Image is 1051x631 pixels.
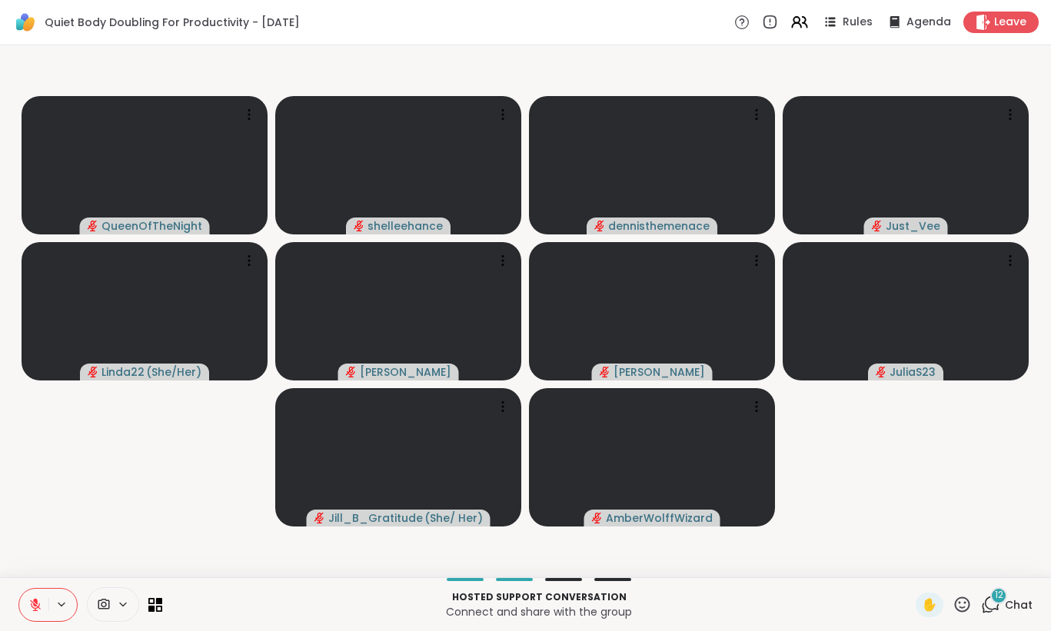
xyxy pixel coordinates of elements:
span: shelleehance [368,218,443,234]
p: Hosted support conversation [171,590,906,604]
span: ( She/Her ) [146,364,201,380]
span: audio-muted [314,513,325,523]
span: Linda22 [101,364,145,380]
span: [PERSON_NAME] [614,364,705,380]
span: ✋ [922,596,937,614]
span: audio-muted [594,221,605,231]
span: Jill_B_Gratitude [328,510,423,526]
img: ShareWell Logomark [12,9,38,35]
span: AmberWolffWizard [606,510,713,526]
span: Agenda [906,15,951,30]
span: Chat [1005,597,1033,613]
span: audio-muted [600,367,610,377]
p: Connect and share with the group [171,604,906,619]
span: ( She/ Her ) [424,510,483,526]
span: audio-muted [88,367,98,377]
span: audio-muted [592,513,603,523]
span: JuliaS23 [890,364,936,380]
span: [PERSON_NAME] [360,364,451,380]
span: audio-muted [346,367,357,377]
span: Rules [843,15,873,30]
span: QueenOfTheNight [101,218,202,234]
span: Quiet Body Doubling For Productivity - [DATE] [45,15,300,30]
span: audio-muted [876,367,886,377]
span: dennisthemenace [608,218,710,234]
span: 12 [995,589,1003,602]
span: audio-muted [354,221,364,231]
span: audio-muted [872,221,883,231]
span: Just_Vee [886,218,940,234]
span: Leave [994,15,1026,30]
span: audio-muted [88,221,98,231]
